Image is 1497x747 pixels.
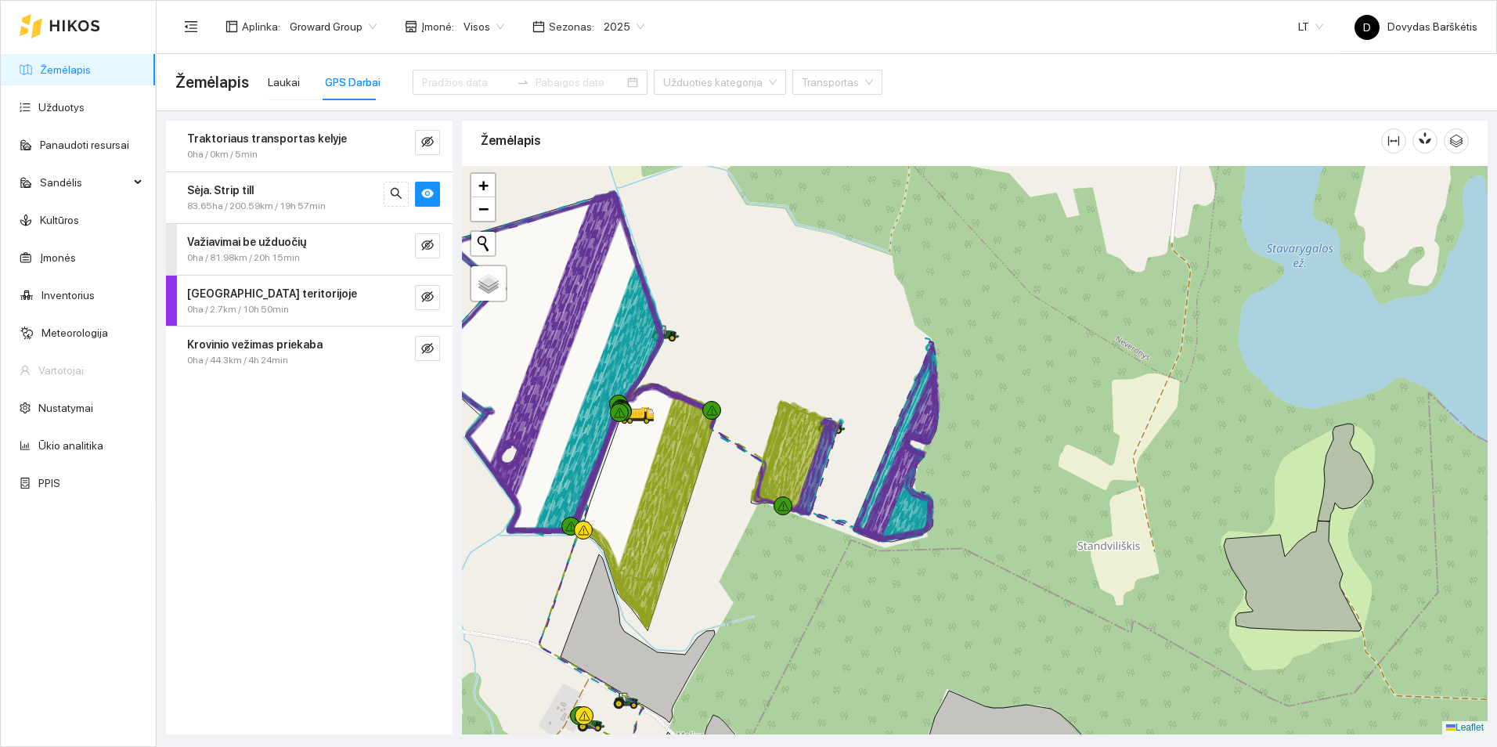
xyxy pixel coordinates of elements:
[40,251,76,264] a: Įmonės
[422,74,510,91] input: Pradžios data
[517,76,529,88] span: swap-right
[1381,128,1406,153] button: column-width
[40,214,79,226] a: Kultūros
[415,285,440,310] button: eye-invisible
[41,327,108,339] a: Meteorologija
[532,20,545,33] span: calendar
[536,74,624,91] input: Pabaigos data
[290,15,377,38] span: Groward Group
[421,290,434,305] span: eye-invisible
[38,364,84,377] a: Vartotojai
[471,197,495,221] a: Zoom out
[415,336,440,361] button: eye-invisible
[40,139,129,151] a: Panaudoti resursai
[184,20,198,34] span: menu-fold
[38,477,60,489] a: PPIS
[166,224,453,275] div: Važiavimai be užduočių0ha / 81.98km / 20h 15mineye-invisible
[242,18,280,35] span: Aplinka :
[1446,722,1484,733] a: Leaflet
[421,342,434,357] span: eye-invisible
[166,327,453,377] div: Krovinio vežimas priekaba0ha / 44.3km / 4h 24mineye-invisible
[1363,15,1371,40] span: D
[478,199,489,218] span: −
[225,20,238,33] span: layout
[421,239,434,254] span: eye-invisible
[187,302,289,317] span: 0ha / 2.7km / 10h 50min
[481,118,1381,163] div: Žemėlapis
[421,135,434,150] span: eye-invisible
[471,266,506,301] a: Layers
[464,15,504,38] span: Visos
[471,174,495,197] a: Zoom in
[166,172,453,223] div: Sėja. Strip till83.65ha / 200.59km / 19h 57minsearcheye
[187,199,326,214] span: 83.65ha / 200.59km / 19h 57min
[325,74,381,91] div: GPS Darbai
[187,132,347,145] strong: Traktoriaus transportas kelyje
[166,276,453,327] div: [GEOGRAPHIC_DATA] teritorijoje0ha / 2.7km / 10h 50mineye-invisible
[41,289,95,301] a: Inventorius
[384,182,409,207] button: search
[1298,15,1323,38] span: LT
[187,251,300,265] span: 0ha / 81.98km / 20h 15min
[268,74,300,91] div: Laukai
[390,187,402,202] span: search
[38,439,103,452] a: Ūkio analitika
[471,232,495,255] button: Initiate a new search
[40,63,91,76] a: Žemėlapis
[187,147,258,162] span: 0ha / 0km / 5min
[604,15,644,38] span: 2025
[187,338,323,351] strong: Krovinio vežimas priekaba
[187,287,357,300] strong: [GEOGRAPHIC_DATA] teritorijoje
[415,130,440,155] button: eye-invisible
[175,70,249,95] span: Žemėlapis
[187,236,306,248] strong: Važiavimai be užduočių
[1355,20,1477,33] span: Dovydas Barškėtis
[187,184,254,197] strong: Sėja. Strip till
[187,353,288,368] span: 0ha / 44.3km / 4h 24min
[421,18,454,35] span: Įmonė :
[517,76,529,88] span: to
[38,101,85,114] a: Užduotys
[38,402,93,414] a: Nustatymai
[549,18,594,35] span: Sezonas :
[478,175,489,195] span: +
[405,20,417,33] span: shop
[415,233,440,258] button: eye-invisible
[40,167,129,198] span: Sandėlis
[175,11,207,42] button: menu-fold
[415,182,440,207] button: eye
[1382,135,1405,147] span: column-width
[421,187,434,202] span: eye
[166,121,453,171] div: Traktoriaus transportas kelyje0ha / 0km / 5mineye-invisible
